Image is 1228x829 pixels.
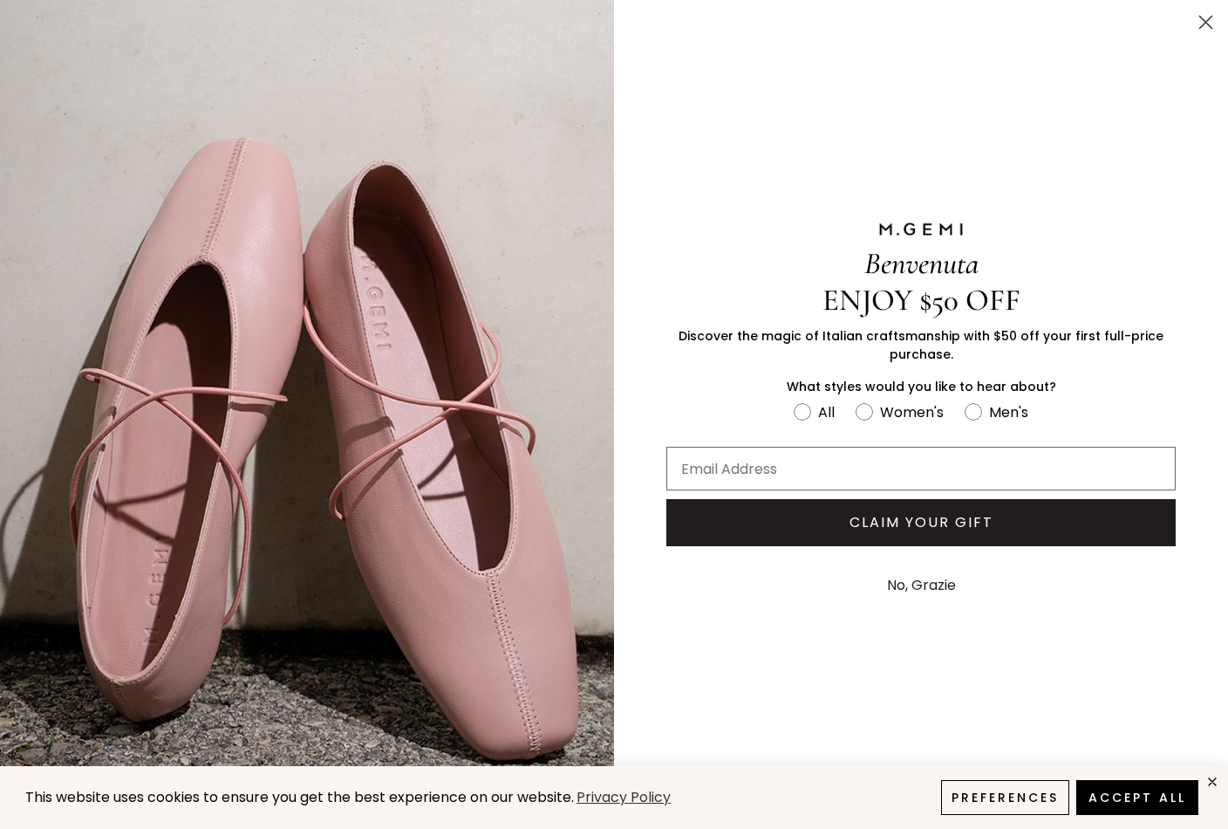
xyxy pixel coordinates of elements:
[864,245,979,282] span: Benvenuta
[989,401,1028,423] div: Men's
[574,787,673,809] a: Privacy Policy (opens in a new tab)
[941,780,1069,815] button: Preferences
[25,787,574,807] span: This website uses cookies to ensure you get the best experience on our website.
[878,564,965,607] button: No, Grazie
[822,282,1020,319] span: ENJOY $50 OFF
[818,401,835,423] div: All
[1190,7,1221,38] button: Close dialog
[787,378,1056,395] span: What styles would you like to hear about?
[679,327,1163,363] span: Discover the magic of Italian craftsmanship with $50 off your first full-price purchase.
[877,222,965,237] img: M.GEMI
[666,499,1176,546] button: CLAIM YOUR GIFT
[666,447,1176,490] input: Email Address
[1205,775,1219,789] div: close
[880,401,944,423] div: Women's
[1076,780,1198,815] button: Accept All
